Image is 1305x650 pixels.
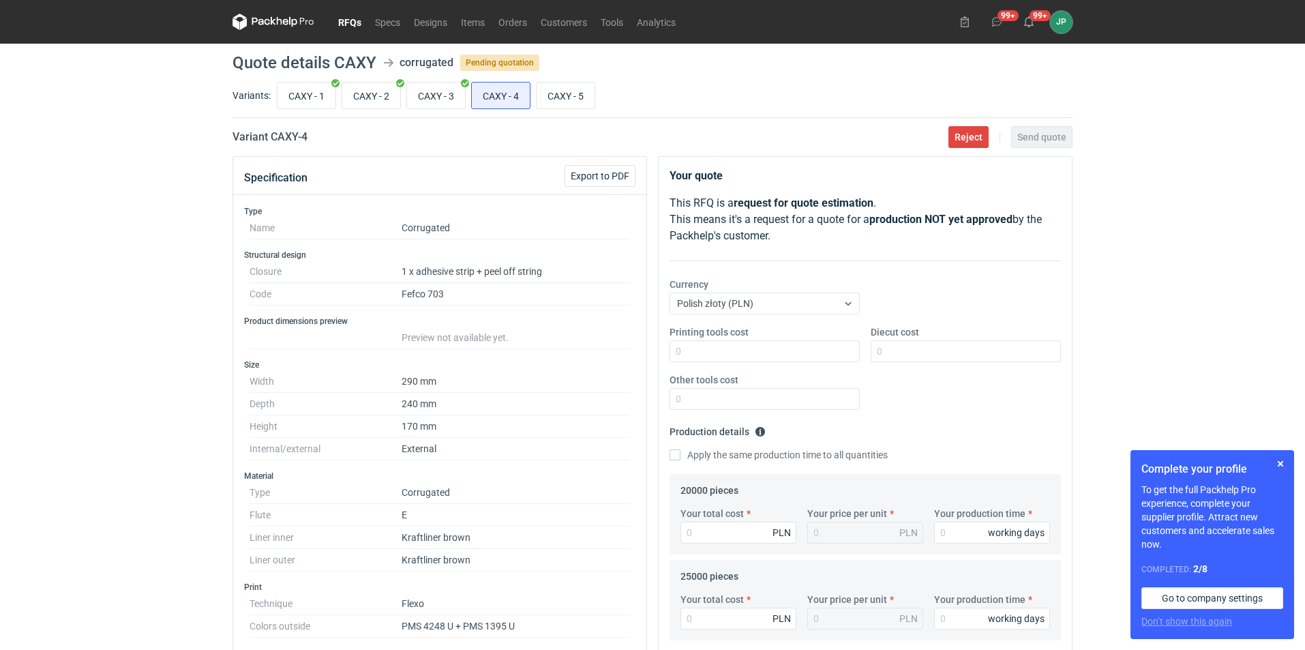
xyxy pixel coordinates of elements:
label: CAXY - 2 [342,82,401,109]
button: Don’t show this again [1141,615,1232,628]
div: corrugated [400,55,453,71]
dt: Depth [250,393,402,415]
dt: Technique [250,593,402,615]
p: To get the full Packhelp Pro experience, complete your supplier profile. Attract new customers an... [1141,483,1283,551]
span: Reject [955,132,982,142]
h3: Product dimensions preview [244,316,635,327]
span: Send quote [1017,132,1066,142]
div: PLN [772,612,791,625]
input: 0 [871,340,1061,362]
div: PLN [899,526,918,540]
div: PLN [772,526,791,540]
button: Send quote [1011,126,1072,148]
h2: Variant CAXY - 4 [232,129,307,145]
dd: Fefco 703 [402,283,630,306]
label: Diecut cost [871,325,919,339]
span: Preview not available yet. [402,332,509,343]
label: CAXY - 5 [536,82,595,109]
dd: E [402,504,630,527]
a: Go to company settings [1141,587,1283,609]
input: 0 [670,388,860,410]
span: Export to PDF [571,171,629,181]
dt: Liner outer [250,549,402,572]
dt: Code [250,283,402,306]
label: Your total cost [680,593,744,606]
strong: request for quote estimation [734,196,873,209]
h1: Quote details CAXY [232,55,376,71]
button: 99+ [1018,11,1040,33]
input: 0 [680,608,796,630]
label: Apply the same production time to all quantities [670,448,888,462]
strong: Your quote [670,169,723,182]
legend: Production details [670,421,766,437]
a: Items [454,14,492,30]
h3: Material [244,471,635,482]
strong: production NOT yet approved [869,213,1012,226]
dd: 1 x adhesive strip + peel off string [402,261,630,283]
span: Polish złoty (PLN) [677,298,753,309]
h3: Type [244,206,635,217]
dt: Liner inner [250,527,402,549]
h3: Structural design [244,250,635,261]
dt: Internal/external [250,438,402,460]
div: Completed: [1141,562,1283,576]
p: This RFQ is a . This means it's a request for a quote for a by the Packhelp's customer. [670,195,1061,244]
legend: 25000 pieces [680,565,738,582]
dd: Corrugated [402,217,630,239]
a: Customers [534,14,594,30]
label: Variants: [232,89,271,102]
a: Analytics [630,14,682,30]
legend: 20000 pieces [680,479,738,496]
a: Designs [407,14,454,30]
svg: Packhelp Pro [232,14,314,30]
dt: Flute [250,504,402,527]
label: CAXY - 1 [277,82,336,109]
dt: Type [250,482,402,504]
button: Reject [948,126,989,148]
label: Your price per unit [807,593,887,606]
strong: 2 / 8 [1193,563,1207,574]
dt: Name [250,217,402,239]
button: Skip for now [1272,456,1289,472]
a: Tools [594,14,630,30]
input: 0 [934,522,1050,544]
label: Your total cost [680,507,744,520]
dt: Colors outside [250,615,402,638]
h1: Complete your profile [1141,461,1283,477]
dd: 170 mm [402,415,630,438]
h3: Print [244,582,635,593]
dd: 290 mm [402,370,630,393]
dt: Closure [250,261,402,283]
label: Other tools cost [670,373,738,387]
button: Export to PDF [565,165,635,187]
dd: 240 mm [402,393,630,415]
label: Printing tools cost [670,325,749,339]
dd: External [402,438,630,460]
dd: Kraftliner brown [402,527,630,549]
button: JP [1050,11,1072,33]
label: Your price per unit [807,507,887,520]
label: CAXY - 4 [471,82,530,109]
label: Your production time [934,593,1025,606]
dt: Width [250,370,402,393]
dt: Height [250,415,402,438]
input: 0 [670,340,860,362]
dd: PMS 4248 U + PMS 1395 U [402,615,630,638]
a: Specs [368,14,407,30]
div: PLN [899,612,918,625]
dd: Kraftliner brown [402,549,630,572]
label: Your production time [934,507,1025,520]
span: Pending quotation [460,55,539,71]
a: RFQs [331,14,368,30]
button: Specification [244,162,307,194]
div: working days [988,526,1045,540]
dd: Flexo [402,593,630,615]
input: 0 [680,522,796,544]
h3: Size [244,359,635,370]
dd: Corrugated [402,482,630,504]
div: Justyna Powała [1050,11,1072,33]
div: working days [988,612,1045,625]
label: CAXY - 3 [406,82,466,109]
button: 99+ [986,11,1008,33]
